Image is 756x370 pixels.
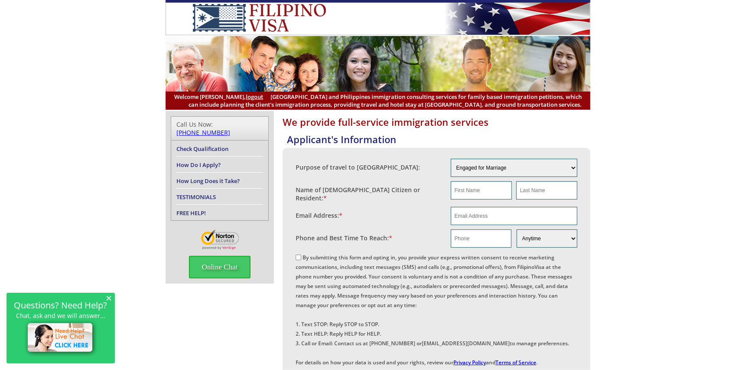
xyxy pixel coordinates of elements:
span: × [106,294,112,301]
span: Online Chat [189,256,251,278]
a: logout [246,93,263,101]
a: [PHONE_NUMBER] [176,128,230,137]
input: Phone [451,229,512,248]
input: First Name [451,181,512,200]
a: How Long Does it Take? [176,177,240,185]
a: Privacy Policy [453,359,486,366]
p: Chat, ask and we will answer... [11,312,111,319]
a: Check Qualification [176,145,228,153]
div: Call Us Now: [176,120,263,137]
h4: Applicant's Information [287,133,590,146]
input: Last Name [516,181,577,200]
select: Phone and Best Reach Time are required. [517,229,577,248]
h2: Questions? Need Help? [11,301,111,309]
label: By submitting this form and opting in, you provide your express written consent to receive market... [296,254,572,366]
a: TESTIMONIALS [176,193,216,201]
span: Welcome [PERSON_NAME], [174,93,263,101]
span: [GEOGRAPHIC_DATA] and Philippines immigration consulting services for family based immigration pe... [174,93,582,108]
label: Email Address: [296,211,342,219]
label: Phone and Best Time To Reach: [296,234,392,242]
label: Name of [DEMOGRAPHIC_DATA] Citizen or Resident: [296,186,442,202]
a: How Do I Apply? [176,161,221,169]
h1: We provide full-service immigration services [283,115,590,128]
label: Purpose of travel to [GEOGRAPHIC_DATA]: [296,163,420,171]
img: live-chat-icon.png [24,319,98,357]
a: Terms of Service [495,359,536,366]
input: Email Address [451,207,578,225]
a: FREE HELP! [176,209,206,217]
input: By submitting this form and opting in, you provide your express written consent to receive market... [296,255,301,260]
